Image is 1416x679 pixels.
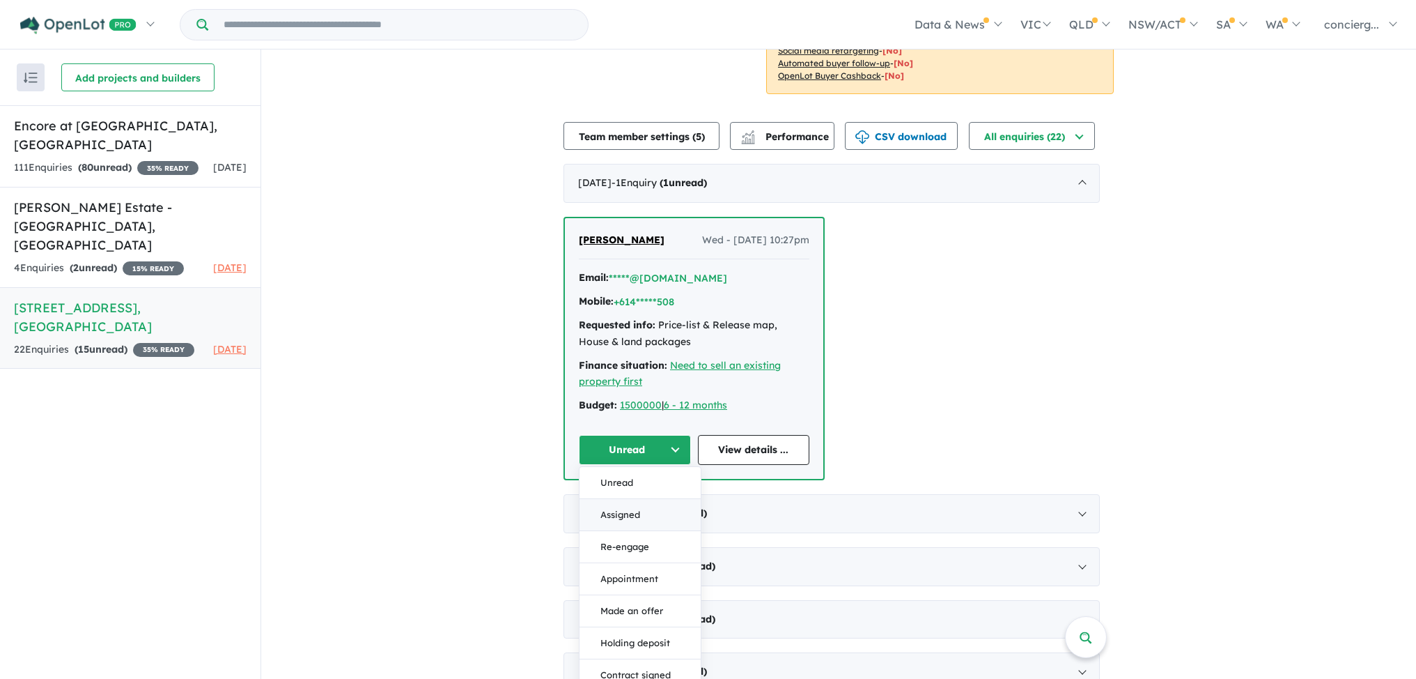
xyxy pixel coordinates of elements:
[579,627,701,659] button: Holding deposit
[24,73,38,83] img: sort.svg
[123,261,184,275] span: 15 % READY
[579,563,701,595] button: Appointment
[778,45,879,56] u: Social media retargeting
[579,359,667,372] strong: Finance situation:
[213,161,247,174] span: [DATE]
[78,161,132,174] strong: ( unread)
[579,319,655,331] strong: Requested info:
[14,298,247,336] h5: [STREET_ADDRESS] , [GEOGRAPHIC_DATA]
[702,232,809,249] span: Wed - [DATE] 10:27pm
[742,130,754,138] img: line-chart.svg
[563,122,719,150] button: Team member settings (5)
[73,261,79,274] span: 2
[14,116,247,154] h5: Encore at [GEOGRAPHIC_DATA] , [GEOGRAPHIC_DATA]
[696,130,701,143] span: 5
[579,435,691,465] button: Unread
[882,45,902,56] span: [No]
[969,122,1095,150] button: All enquiries (22)
[778,58,890,68] u: Automated buyer follow-up
[612,176,707,189] span: - 1 Enquir y
[14,260,184,277] div: 4 Enquir ies
[663,176,669,189] span: 1
[894,58,913,68] span: [No]
[211,10,585,40] input: Try estate name, suburb, builder or developer
[14,342,194,358] div: 22 Enquir ies
[563,547,1100,586] div: [DATE]
[579,271,609,284] strong: Email:
[579,234,664,246] span: [PERSON_NAME]
[81,161,93,174] span: 80
[778,70,881,81] u: OpenLot Buyer Cashback
[20,17,137,34] img: Openlot PRO Logo White
[133,343,194,357] span: 35 % READY
[14,160,199,176] div: 111 Enquir ies
[579,595,701,627] button: Made an offer
[579,499,701,531] button: Assigned
[61,63,215,91] button: Add projects and builders
[75,343,127,356] strong: ( unread)
[563,600,1100,639] div: [DATE]
[579,399,617,411] strong: Budget:
[743,130,829,143] span: Performance
[1324,17,1379,31] span: concierg...
[137,161,199,175] span: 35 % READY
[579,359,781,388] a: Need to sell an existing property first
[563,164,1100,203] div: [DATE]
[741,135,755,144] img: bar-chart.svg
[213,261,247,274] span: [DATE]
[579,467,701,499] button: Unread
[660,176,707,189] strong: ( unread)
[579,295,614,307] strong: Mobile:
[855,130,869,144] img: download icon
[664,399,727,411] a: 6 - 12 months
[579,531,701,563] button: Re-engage
[579,232,664,249] a: [PERSON_NAME]
[845,122,958,150] button: CSV download
[620,399,662,411] a: 1500000
[885,70,904,81] span: [No]
[213,343,247,356] span: [DATE]
[78,343,89,356] span: 15
[579,317,809,351] div: Price-list & Release map, House & land packages
[698,435,810,465] a: View details ...
[730,122,834,150] button: Performance
[14,198,247,254] h5: [PERSON_NAME] Estate - [GEOGRAPHIC_DATA] , [GEOGRAPHIC_DATA]
[579,397,809,414] div: |
[70,261,117,274] strong: ( unread)
[563,494,1100,533] div: [DATE]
